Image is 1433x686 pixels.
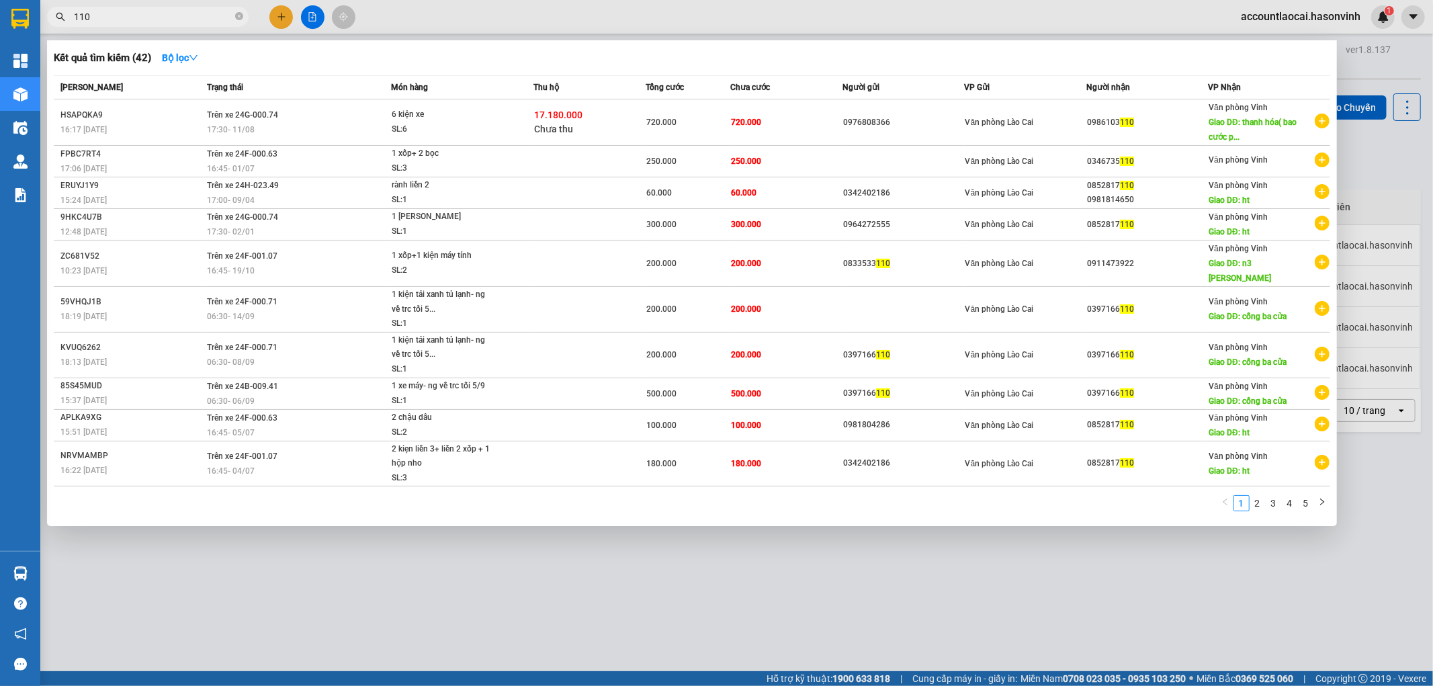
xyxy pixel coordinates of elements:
div: SL: 6 [392,122,492,137]
span: Trên xe 24F-000.71 [207,343,277,352]
span: 60.000 [731,188,756,198]
span: Văn phòng Lào Cai [965,118,1034,127]
span: Văn phòng Lào Cai [965,304,1034,314]
div: SL: 3 [392,471,492,486]
span: VP Nhận [1208,83,1241,92]
span: Trên xe 24F-001.07 [207,251,277,261]
a: 4 [1283,496,1297,511]
span: 200.000 [731,259,761,268]
span: 17:06 [DATE] [60,164,107,173]
span: 720.000 [731,118,761,127]
div: ZC681V52 [60,249,203,263]
span: Văn phòng Vinh [1209,212,1268,222]
span: 17:30 - 02/01 [207,227,255,237]
div: 1 kiện tải xanh tủ lạnh- ng về trc tối 5... [392,288,492,316]
div: 0981814650 [1087,193,1207,207]
button: right [1314,495,1330,511]
li: Previous Page [1217,495,1233,511]
span: Giao DĐ: ht [1209,428,1250,437]
span: 500.000 [646,389,677,398]
span: 15:51 [DATE] [60,427,107,437]
div: NRVMAMBP [60,449,203,463]
div: SL: 1 [392,224,492,239]
span: 110 [876,388,890,398]
span: 06:30 - 06/09 [207,396,255,406]
span: Món hàng [391,83,428,92]
div: 0397166 [1087,386,1207,400]
span: left [1221,498,1229,506]
span: Văn phòng Vinh [1209,413,1268,423]
h3: Kết quả tìm kiếm ( 42 ) [54,51,151,65]
span: Chưa thu [534,124,573,134]
span: Trên xe 24G-000.74 [207,110,278,120]
span: plus-circle [1315,347,1330,361]
span: down [189,53,198,62]
img: solution-icon [13,188,28,202]
div: 1 xe máy- ng về trc tối 5/9 [392,379,492,394]
span: Văn phòng Lào Cai [965,421,1034,430]
span: 16:45 - 04/07 [207,466,255,476]
strong: Bộ lọc [162,52,198,63]
img: warehouse-icon [13,121,28,135]
li: 3 [1266,495,1282,511]
li: 4 [1282,495,1298,511]
div: 9HKC4U7B [60,210,203,224]
span: Giao DĐ: ht [1209,466,1250,476]
span: VP Gửi [965,83,990,92]
span: plus-circle [1315,417,1330,431]
span: Văn phòng Vinh [1209,382,1268,391]
div: HSAPQKA9 [60,108,203,122]
div: APLKA9XG [60,411,203,425]
span: Văn phòng Lào Cai [965,350,1034,359]
span: 200.000 [646,259,677,268]
a: 1 [1234,496,1249,511]
a: 2 [1250,496,1265,511]
span: Giao DĐ: thanh hóa( bao cước p... [1209,118,1297,142]
span: Văn phòng Vinh [1209,343,1268,352]
span: 16:45 - 01/07 [207,164,255,173]
span: 110 [1120,350,1134,359]
span: 16:45 - 19/10 [207,266,255,275]
span: Văn phòng Lào Cai [965,220,1034,229]
span: Văn phòng Lào Cai [965,389,1034,398]
span: Thu hộ [533,83,559,92]
div: 2 chậu dâu [392,411,492,425]
span: 06:30 - 14/09 [207,312,255,321]
span: 720.000 [646,118,677,127]
div: FPBC7RT4 [60,147,203,161]
span: plus-circle [1315,153,1330,167]
div: 0342402186 [843,186,963,200]
span: 100.000 [646,421,677,430]
span: 200.000 [731,304,761,314]
li: 2 [1250,495,1266,511]
div: SL: 1 [392,394,492,409]
div: 0833533 [843,257,963,271]
span: 250.000 [731,157,761,166]
span: 18:19 [DATE] [60,312,107,321]
span: Giao DĐ: ht [1209,227,1250,237]
button: left [1217,495,1233,511]
div: 0852817 [1087,456,1207,470]
span: 200.000 [731,350,761,359]
div: 0397166 [1087,348,1207,362]
span: 110 [1120,220,1134,229]
div: 59VHQJ1B [60,295,203,309]
img: warehouse-icon [13,566,28,581]
div: 1 xốp+ 2 bọc [392,146,492,161]
span: 100.000 [731,421,761,430]
div: 0397166 [843,386,963,400]
span: Giao DĐ: cống ba cửa [1209,357,1287,367]
span: plus-circle [1315,455,1330,470]
div: 0346735 [1087,155,1207,169]
span: [PERSON_NAME] [60,83,123,92]
div: SL: 3 [392,161,492,176]
span: Văn phòng Vinh [1209,297,1268,306]
span: Trên xe 24B-009.41 [207,382,278,391]
button: Bộ lọcdown [151,47,209,69]
span: 200.000 [646,350,677,359]
span: close-circle [235,11,243,24]
a: 3 [1266,496,1281,511]
div: 0342402186 [843,456,963,470]
span: 12:48 [DATE] [60,227,107,237]
li: 1 [1233,495,1250,511]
